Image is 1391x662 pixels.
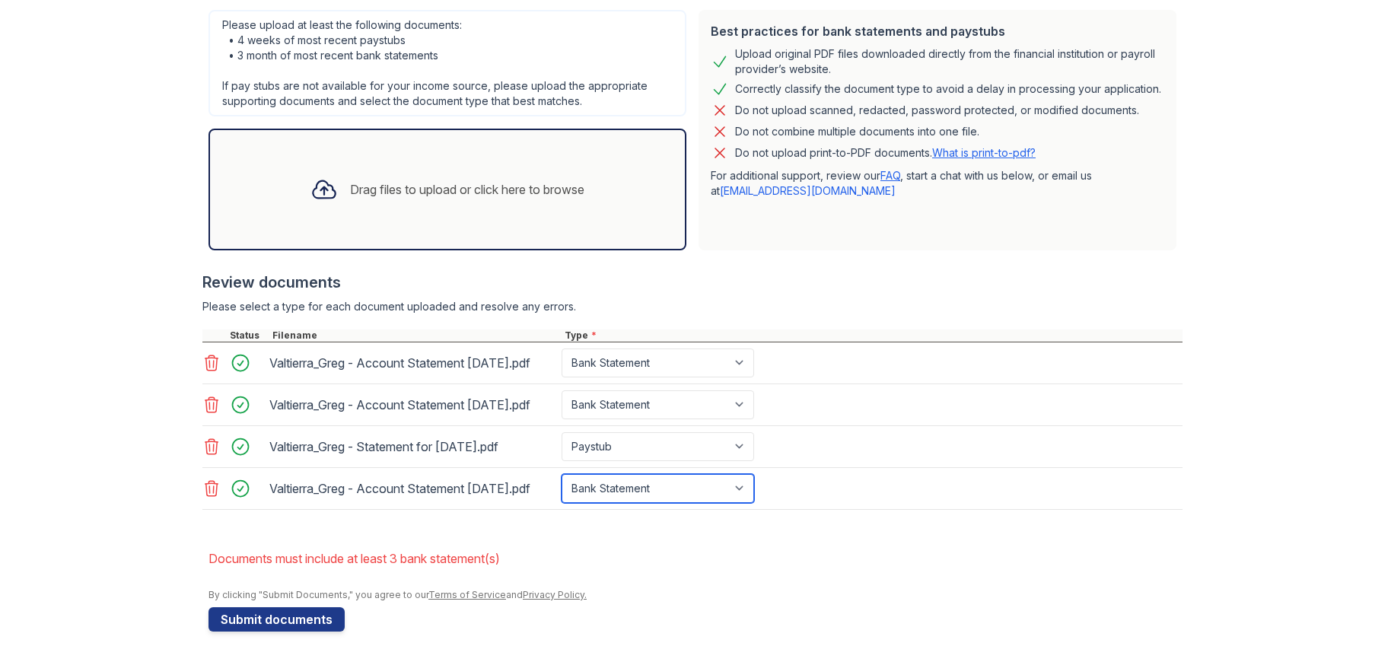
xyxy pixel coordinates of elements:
div: Valtierra_Greg - Account Statement [DATE].pdf [269,476,555,501]
a: Terms of Service [428,589,506,600]
div: Best practices for bank statements and paystubs [711,22,1164,40]
div: By clicking "Submit Documents," you agree to our and [208,589,1183,601]
a: Privacy Policy. [523,589,587,600]
div: Filename [269,329,562,342]
div: Type [562,329,1183,342]
button: Submit documents [208,607,345,632]
div: Upload original PDF files downloaded directly from the financial institution or payroll provider’... [735,46,1164,77]
li: Documents must include at least 3 bank statement(s) [208,543,1183,574]
div: Valtierra_Greg - Statement for [DATE].pdf [269,434,555,459]
div: Do not combine multiple documents into one file. [735,123,979,141]
a: FAQ [880,169,900,182]
div: Valtierra_Greg - Account Statement [DATE].pdf [269,393,555,417]
p: Do not upload print-to-PDF documents. [735,145,1036,161]
div: Valtierra_Greg - Account Statement [DATE].pdf [269,351,555,375]
div: Review documents [202,272,1183,293]
p: For additional support, review our , start a chat with us below, or email us at [711,168,1164,199]
div: Correctly classify the document type to avoid a delay in processing your application. [735,80,1161,98]
div: Do not upload scanned, redacted, password protected, or modified documents. [735,101,1139,119]
a: [EMAIL_ADDRESS][DOMAIN_NAME] [720,184,896,197]
div: Status [227,329,269,342]
a: What is print-to-pdf? [932,146,1036,159]
div: Please select a type for each document uploaded and resolve any errors. [202,299,1183,314]
div: Please upload at least the following documents: • 4 weeks of most recent paystubs • 3 month of mo... [208,10,686,116]
div: Drag files to upload or click here to browse [350,180,584,199]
